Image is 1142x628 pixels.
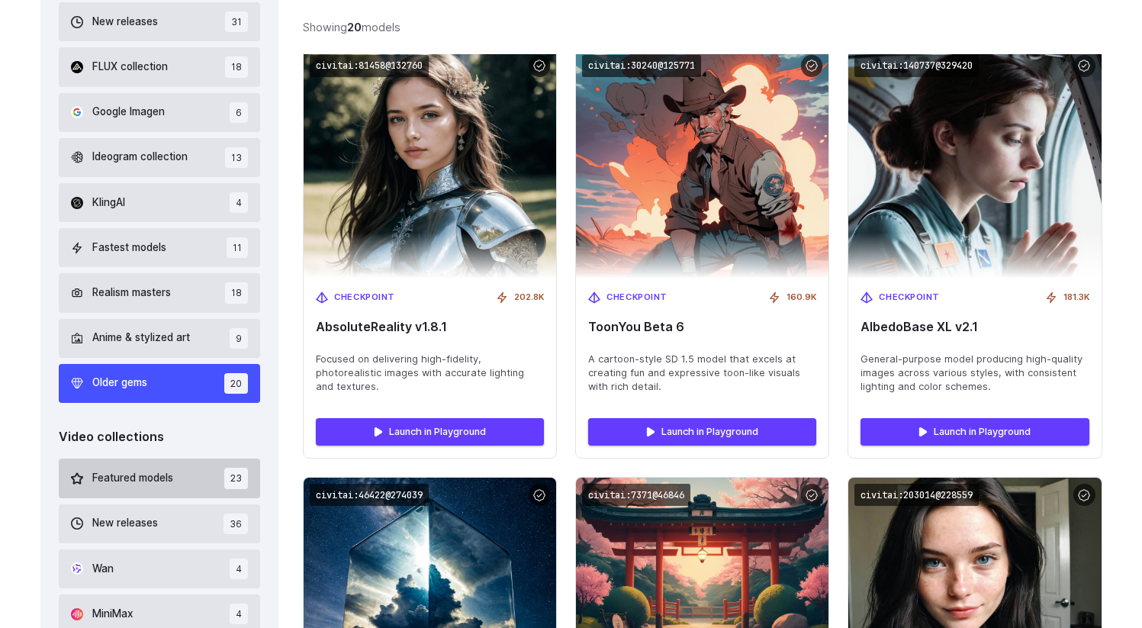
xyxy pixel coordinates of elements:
span: New releases [92,515,158,532]
span: 4 [230,559,248,579]
span: AbsoluteReality v1.8.1 [316,320,544,334]
span: ToonYou Beta 6 [588,320,816,334]
button: KlingAI 4 [59,183,261,222]
a: Launch in Playground [588,418,816,446]
button: Older gems 20 [59,364,261,403]
span: Checkpoint [879,291,940,304]
a: Launch in Playground [861,418,1089,446]
a: Launch in Playground [316,418,544,446]
button: Anime & stylized art 9 [59,319,261,358]
span: 202.8K [514,291,544,304]
code: civitai:7371@46846 [582,484,690,506]
span: 4 [230,192,248,213]
span: 36 [224,514,248,534]
span: General-purpose model producing high-quality images across various styles, with consistent lighti... [861,353,1089,394]
span: Checkpoint [606,291,668,304]
button: Featured models 23 [59,459,261,498]
span: MiniMax [92,606,133,623]
span: 9 [230,328,248,349]
span: 11 [227,237,248,258]
span: Realism masters [92,285,171,301]
div: Showing models [303,18,401,36]
img: AlbedoBase XL [848,49,1101,279]
code: civitai:46422@274039 [310,484,429,506]
span: AlbedoBase XL v2.1 [861,320,1089,334]
span: Anime & stylized art [92,330,190,346]
span: Ideogram collection [92,149,188,166]
button: Wan 4 [59,549,261,588]
span: 160.9K [787,291,816,304]
span: Checkpoint [334,291,395,304]
button: Realism masters 18 [59,273,261,312]
span: 18 [225,56,248,77]
button: New releases 31 [59,2,261,41]
span: 20 [224,373,248,394]
span: A cartoon-style SD 1.5 model that excels at creating fun and expressive toon-like visuals with ri... [588,353,816,394]
span: Google Imagen [92,104,165,121]
strong: 20 [347,21,362,34]
span: Featured models [92,470,173,487]
button: New releases 36 [59,504,261,543]
code: civitai:81458@132760 [310,55,429,77]
span: Focused on delivering high-fidelity, photorealistic images with accurate lighting and textures. [316,353,544,394]
span: 6 [230,102,248,123]
button: Ideogram collection 13 [59,138,261,177]
div: Video collections [59,427,261,447]
span: KlingAI [92,195,125,211]
span: 4 [230,604,248,624]
span: 13 [225,147,248,168]
img: ToonYou [576,49,828,279]
button: Fastest models 11 [59,228,261,267]
span: 31 [225,11,248,32]
span: 18 [225,282,248,303]
button: Google Imagen 6 [59,93,261,132]
span: 23 [224,468,248,488]
code: civitai:30240@125771 [582,55,701,77]
img: AbsoluteReality [304,49,556,279]
span: Wan [92,561,114,578]
code: civitai:140737@329420 [854,55,979,77]
button: FLUX collection 18 [59,47,261,86]
span: New releases [92,14,158,31]
span: 181.3K [1063,291,1089,304]
span: FLUX collection [92,59,168,76]
code: civitai:203014@228559 [854,484,979,506]
span: Fastest models [92,240,166,256]
span: Older gems [92,375,147,391]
